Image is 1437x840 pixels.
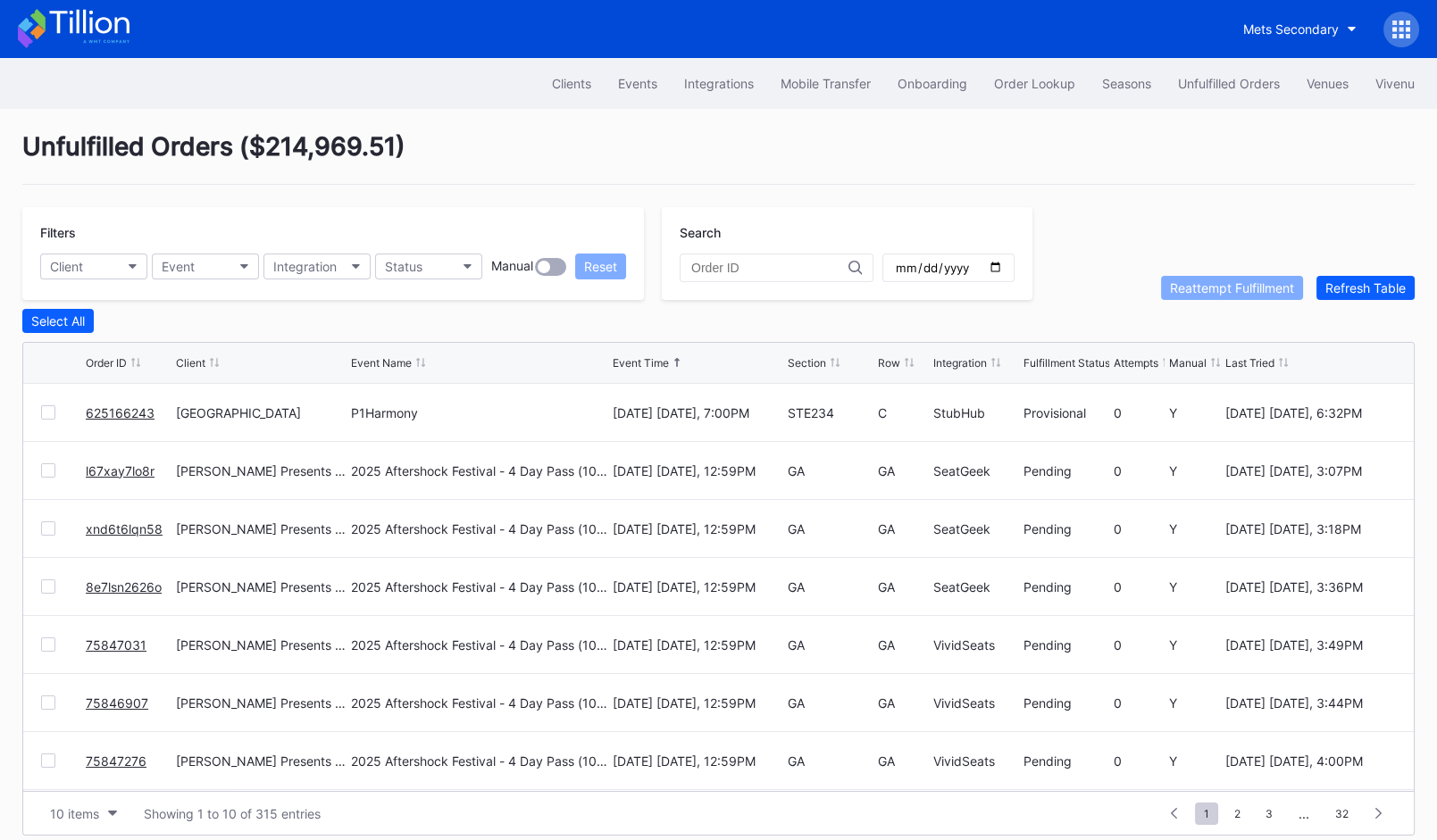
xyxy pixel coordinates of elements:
[1169,637,1220,653] div: Y
[1169,579,1220,595] div: Y
[612,405,782,420] div: [DATE] [DATE], 7:00PM
[1178,76,1280,91] div: Unfulfilled Orders
[612,695,782,711] div: [DATE] [DATE], 12:59PM
[351,356,412,370] div: Event Name
[1307,76,1349,91] div: Venues
[994,76,1075,91] div: Order Lookup
[788,521,873,536] div: GA
[1023,637,1109,653] div: Pending
[1225,521,1396,536] div: [DATE] [DATE], 3:18PM
[176,637,347,653] div: [PERSON_NAME] Presents Secondary
[176,463,347,478] div: [PERSON_NAME] Presents Secondary
[86,463,155,478] a: l67xay7lo8r
[41,802,126,826] button: 10 items
[933,753,1019,769] div: VividSeats
[1089,67,1165,100] button: Seasons
[1023,463,1109,478] div: Pending
[884,67,981,100] button: Onboarding
[878,463,929,478] div: GA
[1169,695,1220,711] div: Y
[612,356,668,370] div: Event Time
[1023,695,1109,711] div: Pending
[86,695,148,711] a: 75846907
[612,753,782,769] div: [DATE] [DATE], 12:59PM
[86,356,127,370] div: Order ID
[1169,405,1220,420] div: Y
[1225,463,1396,478] div: [DATE] [DATE], 3:07PM
[584,259,617,274] div: Reset
[1325,280,1406,295] div: Refresh Table
[86,521,163,536] a: xnd6t6lqn58
[933,579,1019,595] div: SeatGeek
[86,637,146,653] a: 75847031
[1170,280,1294,295] div: Reattempt Fulfillment
[1225,356,1274,370] div: Last Tried
[375,254,482,279] button: Status
[22,309,94,333] button: Select All
[878,695,929,711] div: GA
[176,356,205,370] div: Client
[788,463,873,478] div: GA
[684,76,754,91] div: Integrations
[767,67,884,100] button: Mobile Transfer
[933,637,1019,653] div: VividSeats
[144,806,321,821] div: Showing 1 to 10 of 315 entries
[263,254,371,279] button: Integration
[1225,803,1249,825] span: 2
[1165,67,1293,100] button: Unfulfilled Orders
[22,131,1415,185] div: Unfulfilled Orders ( $214,969.51 )
[491,258,533,276] div: Manual
[86,753,146,769] a: 75847276
[1114,521,1165,536] div: 0
[351,753,607,769] div: 2025 Aftershock Festival - 4 Day Pass (10/2 - 10/5) (Blink 182, Deftones, Korn, Bring Me The Hori...
[612,463,782,478] div: [DATE] [DATE], 12:59PM
[1285,806,1323,821] div: ...
[933,463,1019,478] div: SeatGeek
[86,405,155,420] a: 625166243
[1023,405,1109,420] div: Provisional
[933,521,1019,536] div: SeatGeek
[351,695,607,711] div: 2025 Aftershock Festival - 4 Day Pass (10/2 - 10/5) (Blink 182, Deftones, Korn, Bring Me The Hori...
[1257,803,1282,825] span: 3
[1102,76,1151,91] div: Seasons
[788,579,873,595] div: GA
[878,579,929,595] div: GA
[788,356,826,370] div: Section
[1114,463,1165,478] div: 0
[898,76,967,91] div: Onboarding
[788,695,873,711] div: GA
[351,463,607,478] div: 2025 Aftershock Festival - 4 Day Pass (10/2 - 10/5) (Blink 182, Deftones, Korn, Bring Me The Hori...
[933,405,1019,420] div: StubHub
[1225,695,1396,711] div: [DATE] [DATE], 3:44PM
[933,356,987,370] div: Integration
[612,579,782,595] div: [DATE] [DATE], 12:59PM
[878,356,900,370] div: Row
[351,521,607,536] div: 2025 Aftershock Festival - 4 Day Pass (10/2 - 10/5) (Blink 182, Deftones, Korn, Bring Me The Hori...
[612,521,782,536] div: [DATE] [DATE], 12:59PM
[1114,637,1165,653] div: 0
[1161,276,1303,300] button: Reattempt Fulfillment
[50,806,99,821] div: 10 items
[1326,803,1358,825] span: 32
[1169,463,1220,478] div: Y
[1023,753,1109,769] div: Pending
[981,67,1089,100] a: Order Lookup
[1114,695,1165,711] div: 0
[176,753,347,769] div: [PERSON_NAME] Presents Secondary
[671,67,767,100] button: Integrations
[612,637,782,653] div: [DATE] [DATE], 12:59PM
[1169,356,1207,370] div: Manual
[1225,579,1396,595] div: [DATE] [DATE], 3:36PM
[605,67,671,100] button: Events
[351,579,607,595] div: 2025 Aftershock Festival - 4 Day Pass (10/2 - 10/5) (Blink 182, Deftones, Korn, Bring Me The Hori...
[1375,76,1415,91] div: Vivenu
[878,405,929,420] div: C
[1114,753,1165,769] div: 0
[933,695,1019,711] div: VividSeats
[176,405,347,420] div: [GEOGRAPHIC_DATA]
[176,695,347,711] div: [PERSON_NAME] Presents Secondary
